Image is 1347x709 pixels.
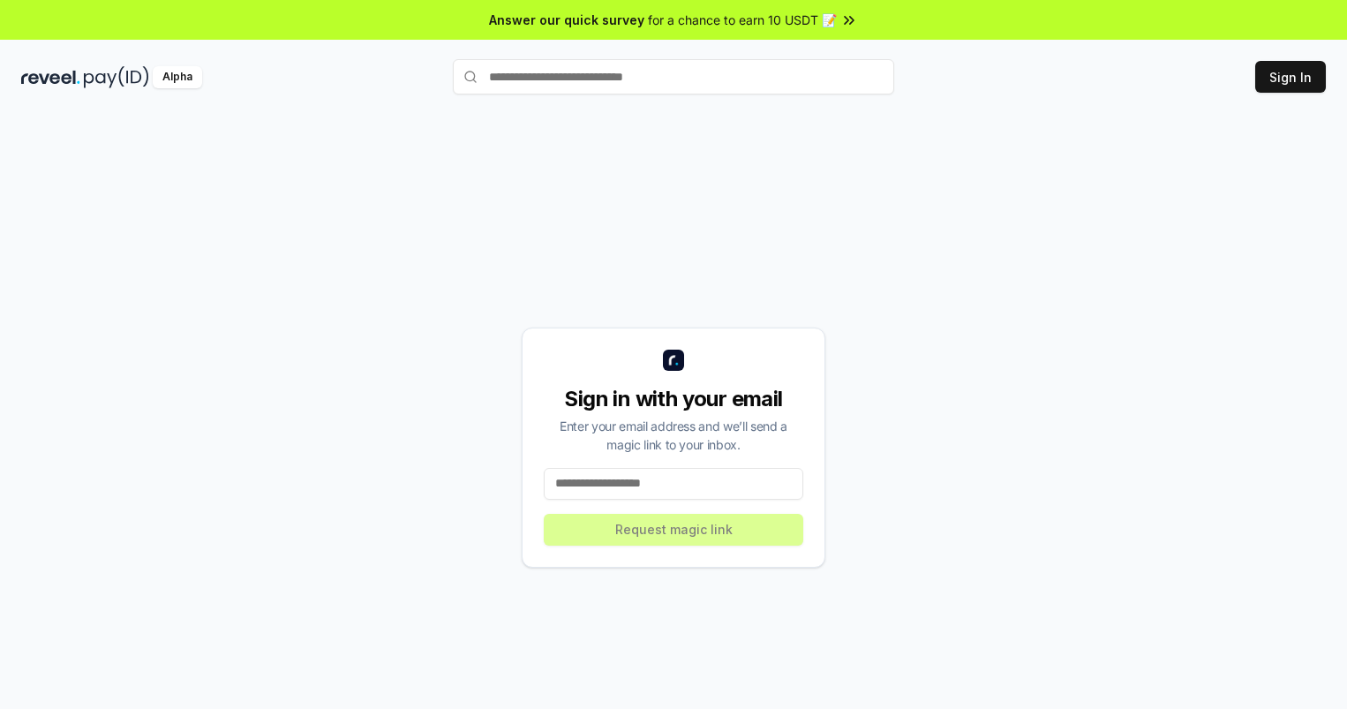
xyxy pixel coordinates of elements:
img: reveel_dark [21,66,80,88]
img: logo_small [663,350,684,371]
div: Alpha [153,66,202,88]
button: Sign In [1255,61,1326,93]
div: Sign in with your email [544,385,803,413]
div: Enter your email address and we’ll send a magic link to your inbox. [544,417,803,454]
span: Answer our quick survey [489,11,644,29]
span: for a chance to earn 10 USDT 📝 [648,11,837,29]
img: pay_id [84,66,149,88]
